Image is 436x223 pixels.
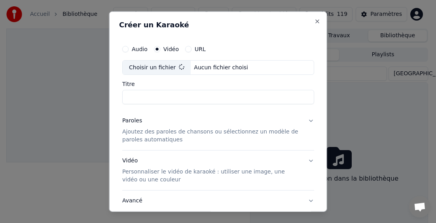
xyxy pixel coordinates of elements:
div: Vidéo [122,157,301,184]
label: Audio [132,46,148,51]
button: ParolesAjoutez des paroles de chansons ou sélectionnez un modèle de paroles automatiques [122,111,314,150]
label: Titre [122,81,314,87]
button: VidéoPersonnaliser le vidéo de karaoké : utiliser une image, une vidéo ou une couleur [122,151,314,190]
div: Aucun fichier choisi [191,63,251,71]
label: Vidéo [163,46,178,51]
div: Choisir un fichier [123,60,191,74]
p: Ajoutez des paroles de chansons ou sélectionnez un modèle de paroles automatiques [122,128,301,144]
div: Paroles [122,117,142,125]
p: Personnaliser le vidéo de karaoké : utiliser une image, une vidéo ou une couleur [122,168,301,184]
h2: Créer un Karaoké [119,21,317,28]
label: URL [195,46,206,51]
button: Avancé [122,191,314,211]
